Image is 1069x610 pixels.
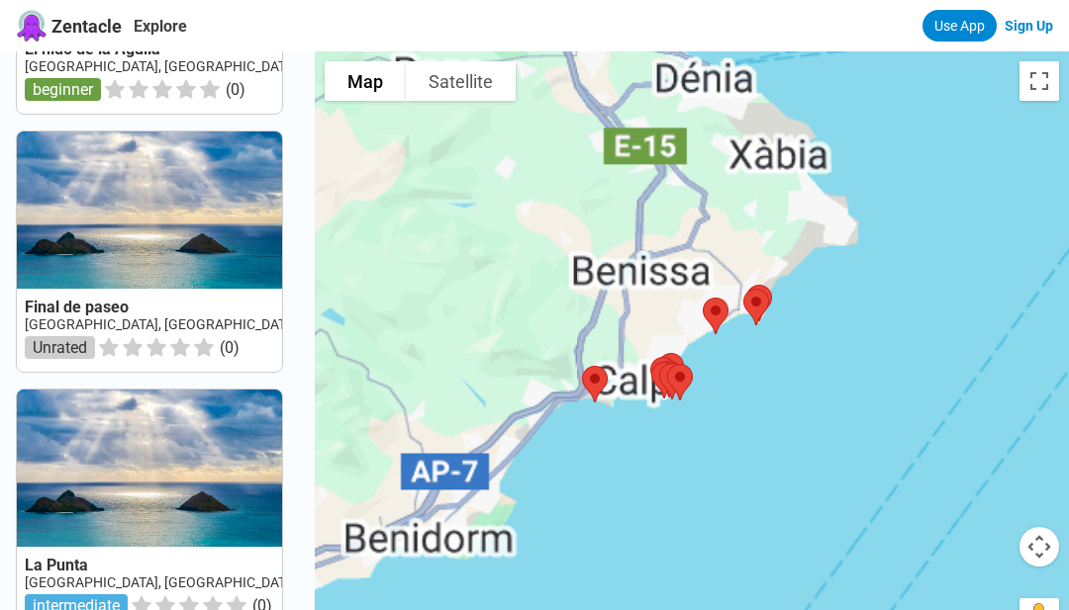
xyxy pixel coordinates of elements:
[134,17,187,36] a: Explore
[923,10,997,42] a: Use App
[51,16,122,37] span: Zentacle
[16,10,122,42] a: Zentacle logoZentacle
[16,10,48,42] img: Zentacle logo
[1005,18,1053,34] a: Sign Up
[406,61,516,101] button: Show satellite imagery
[325,61,406,101] button: Show street map
[1020,61,1059,101] button: Toggle fullscreen view
[1020,527,1059,566] button: Map camera controls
